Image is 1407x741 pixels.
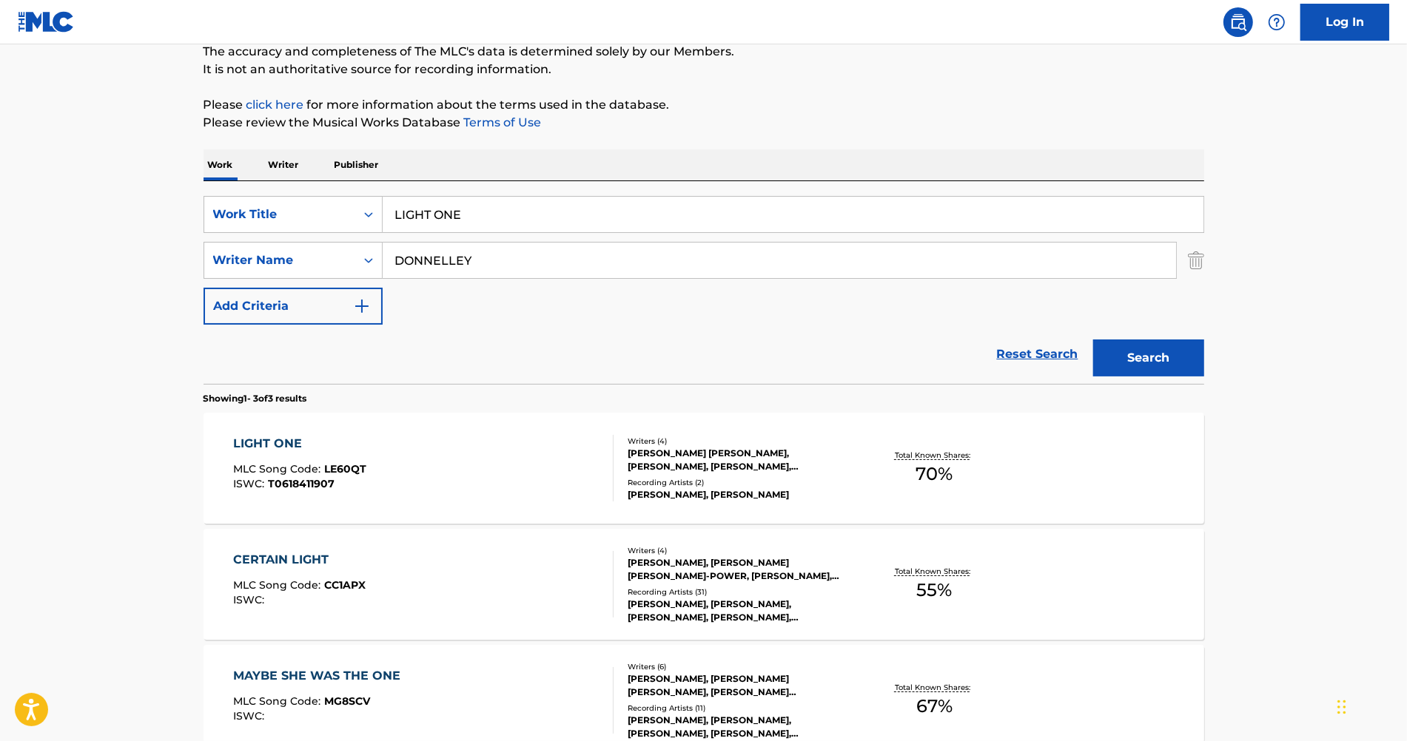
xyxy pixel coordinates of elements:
p: Total Known Shares: [895,682,974,693]
p: Total Known Shares: [895,450,974,461]
img: MLC Logo [18,11,75,33]
div: [PERSON_NAME], [PERSON_NAME], [PERSON_NAME], [PERSON_NAME], [PERSON_NAME] [628,714,851,740]
span: MLC Song Code : [233,694,324,708]
div: Recording Artists ( 2 ) [628,477,851,488]
div: Writer Name [213,251,346,269]
span: 55 % [916,577,952,603]
span: ISWC : [233,477,268,490]
p: Showing 1 - 3 of 3 results [204,392,307,405]
img: help [1268,13,1286,31]
span: MLC Song Code : [233,462,324,476]
div: Work Title [213,206,346,223]
div: [PERSON_NAME], [PERSON_NAME], [PERSON_NAME], [PERSON_NAME], [PERSON_NAME] [628,598,851,624]
a: Public Search [1223,7,1253,37]
div: [PERSON_NAME] [PERSON_NAME], [PERSON_NAME], [PERSON_NAME], [PERSON_NAME] [PERSON_NAME] [PERSON_NAME] [628,447,851,473]
p: Please for more information about the terms used in the database. [204,96,1204,114]
button: Search [1093,339,1204,376]
div: MAYBE SHE WAS THE ONE [233,667,408,685]
div: [PERSON_NAME], [PERSON_NAME] [PERSON_NAME]-POWER, [PERSON_NAME], [PERSON_NAME] [628,556,851,583]
span: MG8SCV [324,694,370,708]
span: CC1APX [324,578,366,592]
span: MLC Song Code : [233,578,324,592]
div: Writers ( 4 ) [628,545,851,556]
div: CERTAIN LIGHT [233,551,366,569]
a: click here [246,98,304,112]
p: Publisher [330,149,383,180]
div: LIGHT ONE [233,435,366,453]
a: Terms of Use [461,115,542,129]
div: Help [1262,7,1292,37]
form: Search Form [204,196,1204,384]
p: It is not an authoritative source for recording information. [204,61,1204,78]
span: ISWC : [233,593,268,606]
div: Drag [1337,685,1346,729]
span: 67 % [916,693,953,720]
p: Total Known Shares: [895,566,974,577]
div: Writers ( 6 ) [628,661,851,672]
span: LE60QT [324,462,366,476]
img: Delete Criterion [1188,242,1204,279]
span: T0618411907 [268,477,335,490]
a: Log In [1300,4,1389,41]
p: Writer [264,149,303,180]
div: Recording Artists ( 11 ) [628,703,851,714]
p: Please review the Musical Works Database [204,114,1204,132]
img: search [1229,13,1247,31]
a: Reset Search [990,338,1086,370]
a: CERTAIN LIGHTMLC Song Code:CC1APXISWC:Writers (4)[PERSON_NAME], [PERSON_NAME] [PERSON_NAME]-POWER... [204,529,1204,640]
p: Work [204,149,238,180]
iframe: Chat Widget [1333,670,1407,741]
button: Add Criteria [204,288,383,325]
img: 9d2ae6d4665cec9f34b9.svg [353,297,371,315]
span: ISWC : [233,709,268,723]
a: LIGHT ONEMLC Song Code:LE60QTISWC:T0618411907Writers (4)[PERSON_NAME] [PERSON_NAME], [PERSON_NAME... [204,413,1204,524]
div: [PERSON_NAME], [PERSON_NAME] [PERSON_NAME], [PERSON_NAME] [PERSON_NAME], [PERSON_NAME] [PERSON_NAME] [628,672,851,699]
div: Recording Artists ( 31 ) [628,586,851,598]
p: The accuracy and completeness of The MLC's data is determined solely by our Members. [204,43,1204,61]
div: Writers ( 4 ) [628,436,851,447]
span: 70 % [916,461,953,487]
div: [PERSON_NAME], [PERSON_NAME] [628,488,851,501]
